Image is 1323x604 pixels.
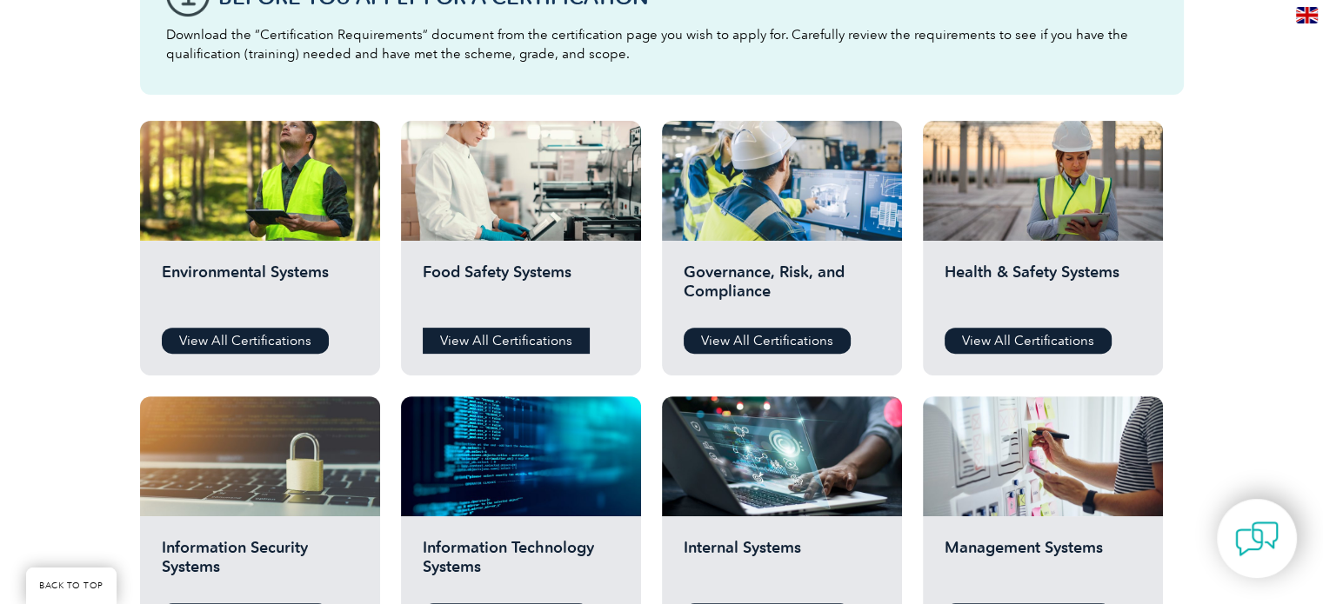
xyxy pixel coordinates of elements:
[423,328,590,354] a: View All Certifications
[423,262,619,315] h2: Food Safety Systems
[684,538,880,590] h2: Internal Systems
[423,538,619,590] h2: Information Technology Systems
[162,262,358,315] h2: Environmental Systems
[26,567,117,604] a: BACK TO TOP
[1235,517,1279,561] img: contact-chat.png
[684,328,851,354] a: View All Certifications
[162,538,358,590] h2: Information Security Systems
[945,328,1112,354] a: View All Certifications
[162,328,329,354] a: View All Certifications
[166,25,1158,63] p: Download the “Certification Requirements” document from the certification page you wish to apply ...
[684,262,880,315] h2: Governance, Risk, and Compliance
[945,262,1141,315] h2: Health & Safety Systems
[945,538,1141,590] h2: Management Systems
[1296,7,1318,23] img: en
